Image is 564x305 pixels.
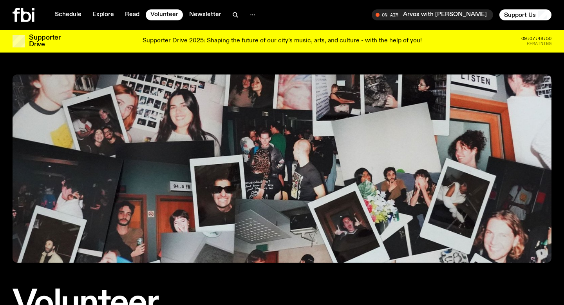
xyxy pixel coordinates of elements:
p: Supporter Drive 2025: Shaping the future of our city’s music, arts, and culture - with the help o... [143,38,422,45]
a: Volunteer [146,9,183,20]
a: Schedule [50,9,86,20]
h3: Supporter Drive [29,34,60,48]
img: A collage of photographs and polaroids showing FBI volunteers. [13,74,551,263]
button: On AirArvos with [PERSON_NAME] [372,9,493,20]
a: Newsletter [184,9,226,20]
button: Support Us [499,9,551,20]
a: Explore [88,9,119,20]
span: 09:07:48:50 [521,36,551,41]
a: Read [120,9,144,20]
span: Remaining [527,42,551,46]
span: Support Us [504,11,536,18]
